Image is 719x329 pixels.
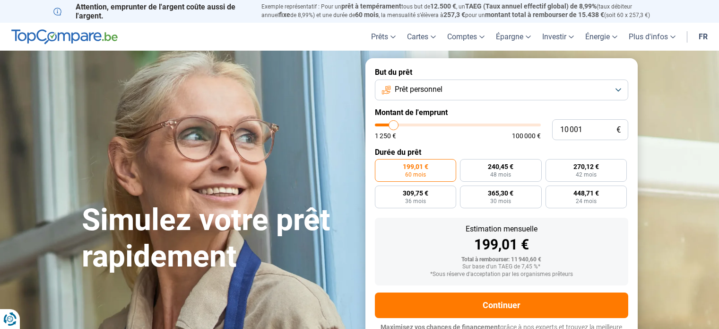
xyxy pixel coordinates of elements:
[401,23,442,51] a: Cartes
[442,23,490,51] a: Comptes
[375,80,628,100] button: Prêt personnel
[430,2,456,10] span: 12.500 €
[490,172,511,178] span: 48 mois
[573,190,599,196] span: 448,71 €
[405,198,426,204] span: 36 mois
[490,23,537,51] a: Épargne
[382,271,621,278] div: *Sous réserve d'acceptation par les organismes prêteurs
[488,163,513,170] span: 240,45 €
[355,11,379,18] span: 60 mois
[623,23,681,51] a: Plus d'infos
[512,133,541,139] span: 100 000 €
[580,23,623,51] a: Énergie
[382,238,621,252] div: 199,01 €
[405,172,426,178] span: 60 mois
[382,264,621,270] div: Sur base d'un TAEG de 7,45 %*
[11,29,118,44] img: TopCompare
[375,293,628,318] button: Continuer
[53,2,250,20] p: Attention, emprunter de l'argent coûte aussi de l'argent.
[403,163,428,170] span: 199,01 €
[395,84,442,95] span: Prêt personnel
[488,190,513,196] span: 365,30 €
[693,23,713,51] a: fr
[261,2,666,19] p: Exemple représentatif : Pour un tous but de , un (taux débiteur annuel de 8,99%) et une durée de ...
[443,11,465,18] span: 257,3 €
[576,198,597,204] span: 24 mois
[82,202,354,275] h1: Simulez votre prêt rapidement
[375,108,628,117] label: Montant de l'emprunt
[576,172,597,178] span: 42 mois
[382,225,621,233] div: Estimation mensuelle
[375,148,628,157] label: Durée du prêt
[485,11,604,18] span: montant total à rembourser de 15.438 €
[573,163,599,170] span: 270,12 €
[375,68,628,77] label: But du prêt
[465,2,597,10] span: TAEG (Taux annuel effectif global) de 8,99%
[537,23,580,51] a: Investir
[490,198,511,204] span: 30 mois
[616,126,621,134] span: €
[341,2,401,10] span: prêt à tempérament
[382,257,621,263] div: Total à rembourser: 11 940,60 €
[403,190,428,196] span: 309,75 €
[279,11,290,18] span: fixe
[365,23,401,51] a: Prêts
[375,133,396,139] span: 1 250 €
